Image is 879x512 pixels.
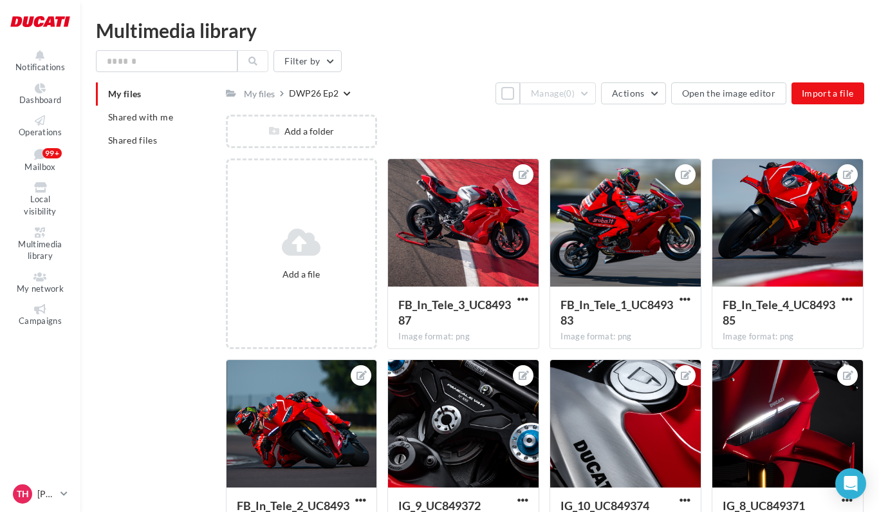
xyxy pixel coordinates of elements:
[723,331,853,343] div: Image format: png
[17,283,64,294] span: My network
[835,468,866,499] div: Open Intercom Messenger
[10,81,70,108] a: Dashboard
[273,50,341,72] button: Filter by
[228,125,376,138] div: Add a folder
[723,298,835,327] span: FB_In_Tele_4_UC849385
[10,48,70,75] button: Notifications
[564,88,575,99] span: (0)
[42,148,62,158] div: 99+
[791,82,864,104] button: Import a file
[612,88,644,99] span: Actions
[560,298,673,327] span: FB_In_Tele_1_UC849383
[96,21,864,40] div: Multimedia library
[10,269,70,297] a: My network
[671,82,786,104] button: Open the image editor
[10,225,70,264] a: Multimedia library
[398,298,511,327] span: FB_In_Tele_3_UC849387
[108,135,157,146] span: Shared files
[802,88,854,99] span: Import a file
[560,331,690,343] div: Image format: png
[15,62,65,72] span: Notifications
[19,127,62,137] span: Operations
[108,111,173,122] span: Shared with me
[24,194,56,217] span: Local visibility
[398,331,528,343] div: Image format: png
[233,268,371,281] div: Add a file
[108,88,142,99] span: My files
[289,87,338,100] div: DWP26 Ep2
[24,162,55,172] span: Mailbox
[37,488,55,500] p: [PERSON_NAME]
[19,316,62,326] span: Campaigns
[601,82,665,104] button: Actions
[17,488,29,500] span: TH
[10,146,70,175] a: Mailbox 99+
[10,482,70,506] a: TH [PERSON_NAME]
[19,95,62,105] span: Dashboard
[18,239,62,261] span: Multimedia library
[10,113,70,140] a: Operations
[10,301,70,329] a: Campaigns
[520,82,596,104] button: Manage(0)
[244,88,275,100] div: My files
[10,180,70,219] a: Local visibility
